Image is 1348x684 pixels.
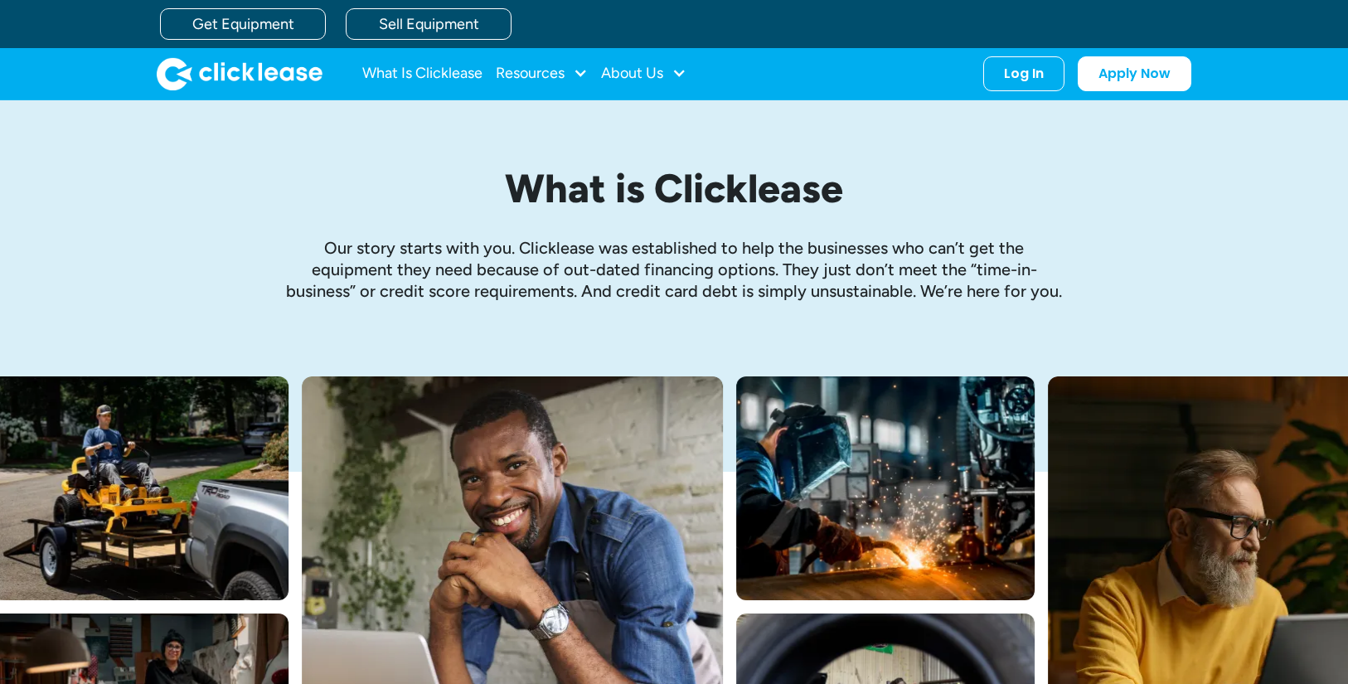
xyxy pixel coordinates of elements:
a: What Is Clicklease [362,57,482,90]
a: Sell Equipment [346,8,512,40]
a: Get Equipment [160,8,326,40]
a: home [157,57,322,90]
h1: What is Clicklease [284,167,1064,211]
img: A welder in a large mask working on a large pipe [736,376,1035,600]
img: Clicklease logo [157,57,322,90]
a: Apply Now [1078,56,1191,91]
div: Resources [496,57,588,90]
div: Log In [1004,65,1044,82]
div: About Us [601,57,686,90]
p: Our story starts with you. Clicklease was established to help the businesses who can’t get the eq... [284,237,1064,302]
